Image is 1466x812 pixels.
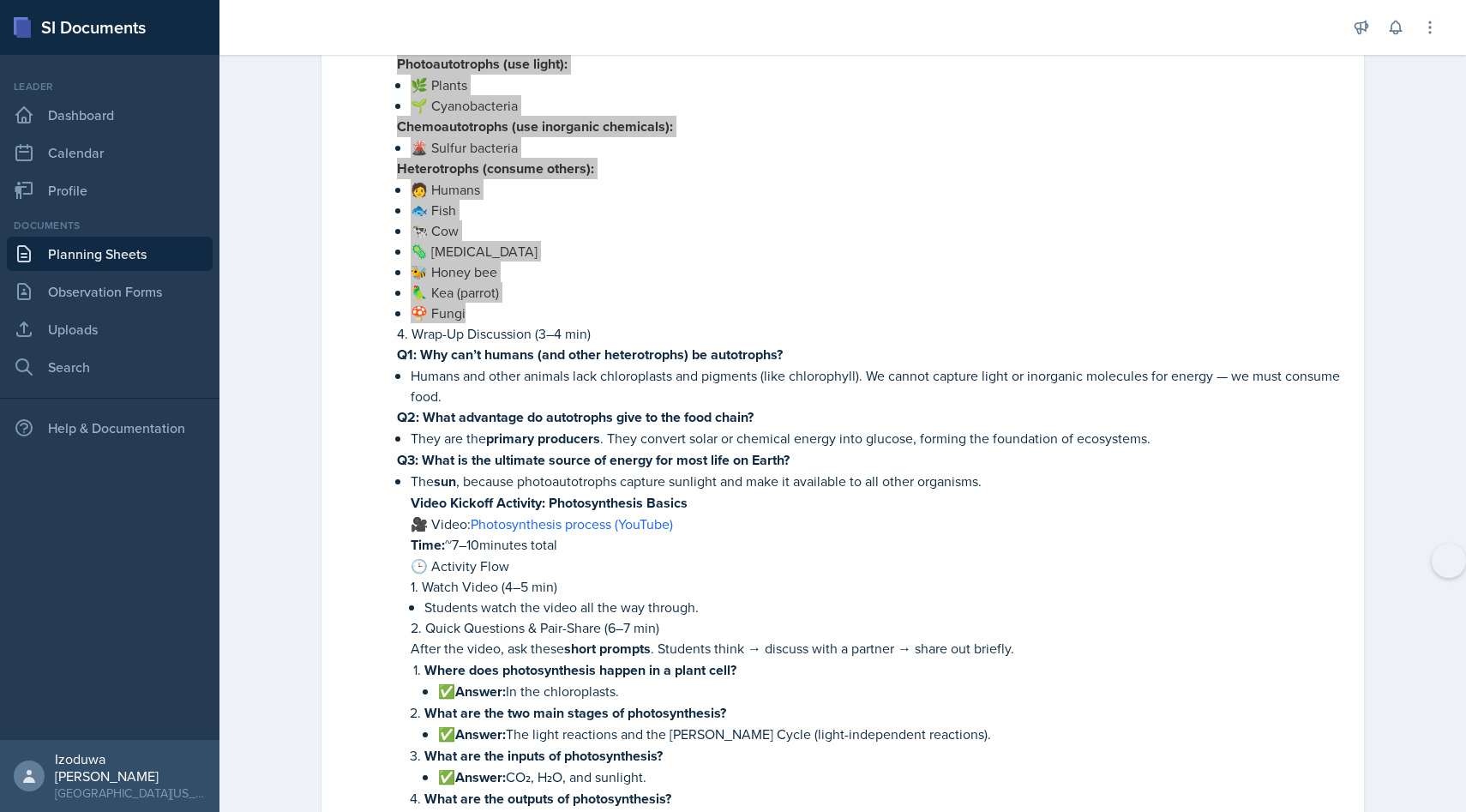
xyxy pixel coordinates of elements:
[7,135,213,170] a: Calendar
[564,639,651,659] strong: short prompts
[397,159,594,178] strong: Heterotrophs (consume others):
[411,95,1343,116] p: 🌱 Cyanobacteria
[7,237,213,271] a: Planning Sheets
[411,303,1343,323] p: 🍄 Fungi
[438,724,1343,745] p: ✅ The light reactions and the [PERSON_NAME] Cycle (light-independent reactions).
[411,365,1343,406] p: Humans and other animals lack chloroplasts and pigments (like chlorophyll). We cannot capture lig...
[397,117,673,136] strong: Chemoautotrophs (use inorganic chemicals):
[7,98,213,132] a: Dashboard
[7,312,213,346] a: Uploads
[7,173,213,208] a: Profile
[411,617,1343,638] p: 2. Quick Questions & Pair-Share (6–7 min)
[397,323,1343,344] p: 4. Wrap-Up Discussion (3–4 min)
[424,703,726,723] strong: What are the two main stages of photosynthesis?
[397,54,568,74] strong: Photoautotrophs (use light):
[438,681,1343,702] p: ✅ In the chloroplasts.
[55,750,206,785] div: Izoduwa [PERSON_NAME]
[424,746,663,766] strong: What are the inputs of photosynthesis?
[7,411,213,445] div: Help & Documentation
[411,241,1343,262] p: 🦠 [MEDICAL_DATA]
[411,514,1343,534] p: 🎥 Video:
[438,767,1343,788] p: ✅ CO₂, H₂O, and sunlight.
[397,407,754,427] strong: Q2: What advantage do autotrophs give to the food chain?
[411,282,1343,303] p: 🦜 Kea (parrot)
[455,767,506,787] strong: Answer:
[397,450,790,470] strong: Q3: What is the ultimate source of energy for most life on Earth?
[411,556,1343,576] p: 🕒 Activity Flow
[411,262,1343,282] p: 🐝 Honey bee
[411,200,1343,220] p: 🐟 Fish
[397,345,783,364] strong: Q1: Why can’t humans (and other heterotrophs) be autotrophs?
[411,534,1343,556] p: ~7–10minutes total
[424,597,1343,617] p: Students watch the video all the way through.
[411,220,1343,241] p: 🐄 Cow
[411,428,1343,449] p: They are the . They convert solar or chemical energy into glucose, forming the foundation of ecos...
[411,493,688,513] strong: Video Kickoff Activity: Photosynthesis Basics
[7,274,213,309] a: Observation Forms
[411,638,1343,659] p: After the video, ask these . Students think → discuss with a partner → share out briefly.
[411,75,1343,95] p: 🌿 Plants
[434,472,456,491] strong: sun
[411,179,1343,200] p: 🧑 Humans
[424,789,671,809] strong: What are the outputs of photosynthesis?
[7,350,213,384] a: Search
[7,79,213,94] div: Leader
[486,429,600,448] strong: primary producers
[411,535,445,555] strong: Time:
[455,682,506,701] strong: Answer:
[455,725,506,744] strong: Answer:
[55,785,206,802] div: [GEOGRAPHIC_DATA][US_STATE]
[7,218,213,233] div: Documents
[424,660,736,680] strong: Where does photosynthesis happen in a plant cell?
[471,514,673,533] a: Photosynthesis process (YouTube)
[411,471,1343,492] p: The , because photoautotrophs capture sunlight and make it available to all other organisms.
[411,137,1343,158] p: 🌋 Sulfur bacteria
[411,576,1343,597] p: 1. Watch Video (4–5 min)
